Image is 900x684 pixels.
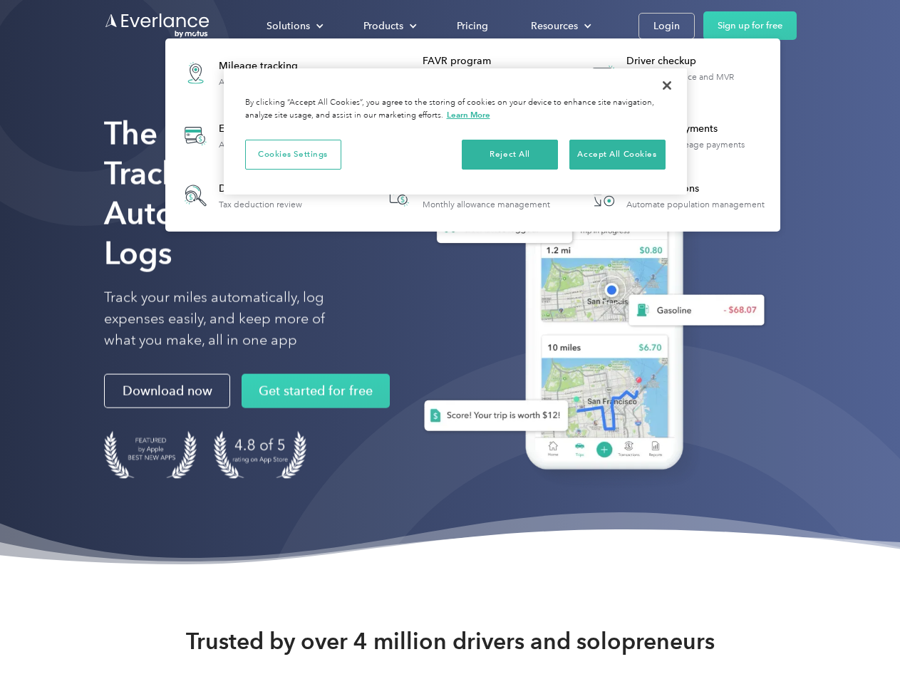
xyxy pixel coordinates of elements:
a: Download now [104,374,230,408]
div: Cookie banner [224,68,687,195]
button: Close [651,70,683,101]
div: Resources [531,17,578,35]
img: Badge for Featured by Apple Best New Apps [104,431,197,479]
img: Everlance, mileage tracker app, expense tracking app [401,135,776,491]
div: Automate population management [626,199,765,209]
div: Solutions [252,14,335,38]
a: More information about your privacy, opens in a new tab [447,110,490,120]
a: FAVR programFixed & Variable Rate reimbursement design & management [376,47,569,99]
button: Reject All [462,140,558,170]
div: Privacy [224,68,687,195]
div: Pricing [457,17,488,35]
div: License, insurance and MVR verification [626,72,772,92]
div: Resources [517,14,603,38]
a: Go to homepage [104,12,211,39]
a: HR IntegrationsAutomate population management [580,172,772,219]
p: Track your miles automatically, log expenses easily, and keep more of what you make, all in one app [104,287,358,351]
button: Cookies Settings [245,140,341,170]
div: Expense tracking [219,122,321,136]
a: Get started for free [242,374,390,408]
div: Automatic transaction logs [219,140,321,150]
a: Accountable planMonthly allowance management [376,172,557,219]
div: Solutions [267,17,310,35]
strong: Trusted by over 4 million drivers and solopreneurs [186,627,715,655]
div: HR Integrations [626,182,765,196]
div: Login [653,17,680,35]
a: Pricing [443,14,502,38]
div: Monthly allowance management [423,199,550,209]
div: Deduction finder [219,182,302,196]
div: Tax deduction review [219,199,302,209]
div: By clicking “Accept All Cookies”, you agree to the storing of cookies on your device to enhance s... [245,97,666,122]
img: 4.9 out of 5 stars on the app store [214,431,306,479]
div: Automatic mileage logs [219,77,311,87]
a: Mileage trackingAutomatic mileage logs [172,47,319,99]
div: Products [349,14,428,38]
a: Expense trackingAutomatic transaction logs [172,110,329,162]
a: Driver checkupLicense, insurance and MVR verification [580,47,773,99]
div: Products [363,17,403,35]
a: Deduction finderTax deduction review [172,172,309,219]
nav: Products [165,38,780,232]
a: Sign up for free [703,11,797,40]
div: Driver checkup [626,54,772,68]
div: FAVR program [423,54,569,68]
button: Accept All Cookies [569,140,666,170]
div: Mileage tracking [219,59,311,73]
a: Login [638,13,695,39]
